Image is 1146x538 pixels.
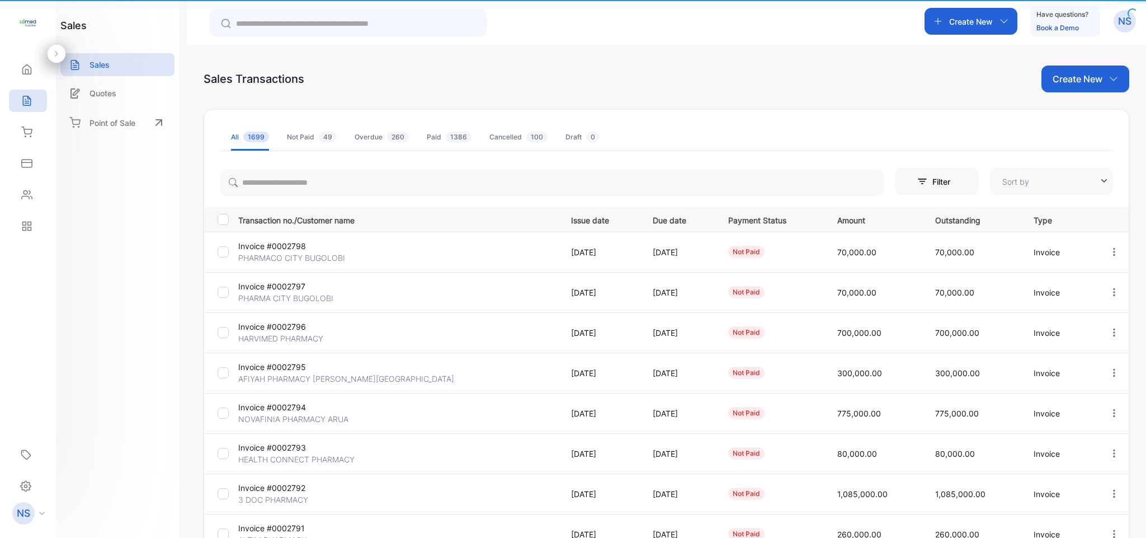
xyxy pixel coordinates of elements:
span: 1699 [243,132,269,142]
p: [DATE] [571,408,630,419]
p: 3 DOC PHARMACY [238,494,345,506]
p: Invoice #0002798 [238,240,345,252]
p: Have questions? [1036,9,1088,20]
p: Outstanding [935,212,1011,226]
p: HEALTH CONNECT PHARMACY [238,453,355,465]
p: [DATE] [653,327,705,339]
span: 775,000.00 [935,409,979,418]
button: Sort by [990,168,1113,195]
p: [DATE] [571,448,630,460]
div: not paid [728,488,765,500]
span: 700,000.00 [935,328,979,338]
p: Invoice [1034,448,1086,460]
p: Invoice #0002793 [238,442,345,453]
p: Payment Status [728,212,814,226]
p: [DATE] [571,327,630,339]
img: logo [20,15,36,31]
div: Paid [427,132,471,142]
a: Book a Demo [1036,24,1079,32]
p: Type [1034,212,1086,226]
p: [DATE] [571,488,630,500]
p: Invoice #0002797 [238,280,345,292]
div: Cancelled [489,132,548,142]
p: Transaction no./Customer name [238,212,557,226]
a: Point of Sale [60,110,175,135]
div: Draft [565,132,600,142]
span: 80,000.00 [837,449,877,459]
p: [DATE] [653,287,705,298]
span: 70,000.00 [935,247,974,257]
p: Invoice [1034,287,1086,298]
p: NOVAFINIA PHARMACY ARUA [238,413,348,425]
span: 49 [319,132,337,142]
p: Amount [837,212,913,226]
p: Invoice [1034,408,1086,419]
p: AFIYAH PHARMACY [PERSON_NAME][GEOGRAPHIC_DATA] [238,373,454,385]
p: PHARMA CITY BUGOLOBI [238,292,345,304]
p: Invoice [1034,367,1086,379]
p: [DATE] [653,448,705,460]
p: Invoice #0002794 [238,401,345,413]
span: 300,000.00 [935,368,980,378]
p: [DATE] [571,367,630,379]
p: Invoice #0002792 [238,482,345,494]
p: Invoice [1034,246,1086,258]
span: 1,085,000.00 [935,489,985,499]
p: Invoice #0002791 [238,522,345,534]
div: not paid [728,367,765,379]
div: Not Paid [287,132,337,142]
span: 1,085,000.00 [837,489,888,499]
span: 70,000.00 [935,288,974,297]
p: PHARMACO CITY BUGOLOBI [238,252,345,264]
p: Due date [653,212,705,226]
p: Sales [89,59,110,71]
span: 1386 [446,132,471,142]
p: Quotes [89,87,116,99]
div: All [231,132,269,142]
div: Sales Transactions [204,71,304,87]
iframe: LiveChat chat widget [1099,491,1146,538]
span: 100 [526,132,548,142]
h1: sales [60,18,87,33]
p: Create New [1053,72,1102,86]
p: Invoice [1034,327,1086,339]
span: 260 [387,132,409,142]
p: [DATE] [653,488,705,500]
p: Sort by [1002,176,1029,188]
p: Point of Sale [89,117,135,129]
p: [DATE] [653,408,705,419]
span: 775,000.00 [837,409,881,418]
p: Issue date [571,212,630,226]
p: HARVIMED PHARMACY [238,333,345,344]
p: Invoice #0002796 [238,321,345,333]
p: [DATE] [653,246,705,258]
span: 80,000.00 [935,449,975,459]
div: Overdue [355,132,409,142]
button: NS [1114,8,1136,35]
p: [DATE] [571,246,630,258]
p: [DATE] [571,287,630,298]
p: Invoice [1034,488,1086,500]
div: not paid [728,246,765,258]
p: NS [1118,14,1131,29]
a: Sales [60,53,175,76]
p: Invoice #0002795 [238,361,345,373]
span: 70,000.00 [837,288,876,297]
p: NS [17,506,30,521]
button: Create New [925,8,1017,35]
div: not paid [728,407,765,419]
span: 300,000.00 [837,368,882,378]
div: not paid [728,447,765,460]
button: Create New [1041,66,1129,92]
span: 700,000.00 [837,328,881,338]
p: Create New [949,16,993,27]
div: not paid [728,326,765,339]
span: 0 [586,132,600,142]
div: not paid [728,286,765,298]
span: 70,000.00 [837,247,876,257]
a: Quotes [60,82,175,105]
p: [DATE] [653,367,705,379]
